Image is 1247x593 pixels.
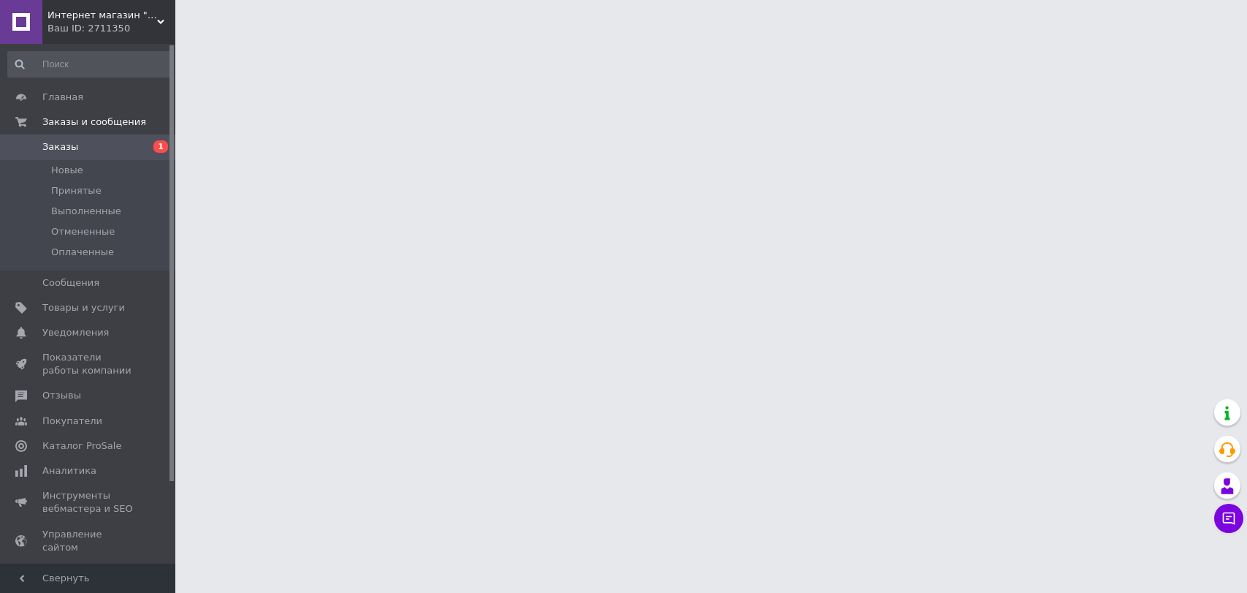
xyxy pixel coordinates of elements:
[153,140,168,153] span: 1
[47,22,175,35] div: Ваш ID: 2711350
[42,140,78,154] span: Заказы
[42,528,135,554] span: Управление сайтом
[42,464,96,477] span: Аналитика
[42,351,135,377] span: Показатели работы компании
[51,225,115,238] span: Отмененные
[42,439,121,453] span: Каталог ProSale
[51,164,83,177] span: Новые
[1214,504,1243,533] button: Чат с покупателем
[42,91,83,104] span: Главная
[42,389,81,402] span: Отзывы
[51,246,114,259] span: Оплаченные
[42,276,99,290] span: Сообщения
[42,415,102,428] span: Покупатели
[42,116,146,129] span: Заказы и сообщения
[51,205,121,218] span: Выполненные
[42,489,135,515] span: Инструменты вебмастера и SEO
[42,326,109,339] span: Уведомления
[47,9,157,22] span: Интернет магазин "You Style" (Твой стиль).
[7,51,172,78] input: Поиск
[42,301,125,314] span: Товары и услуги
[51,184,102,197] span: Принятые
